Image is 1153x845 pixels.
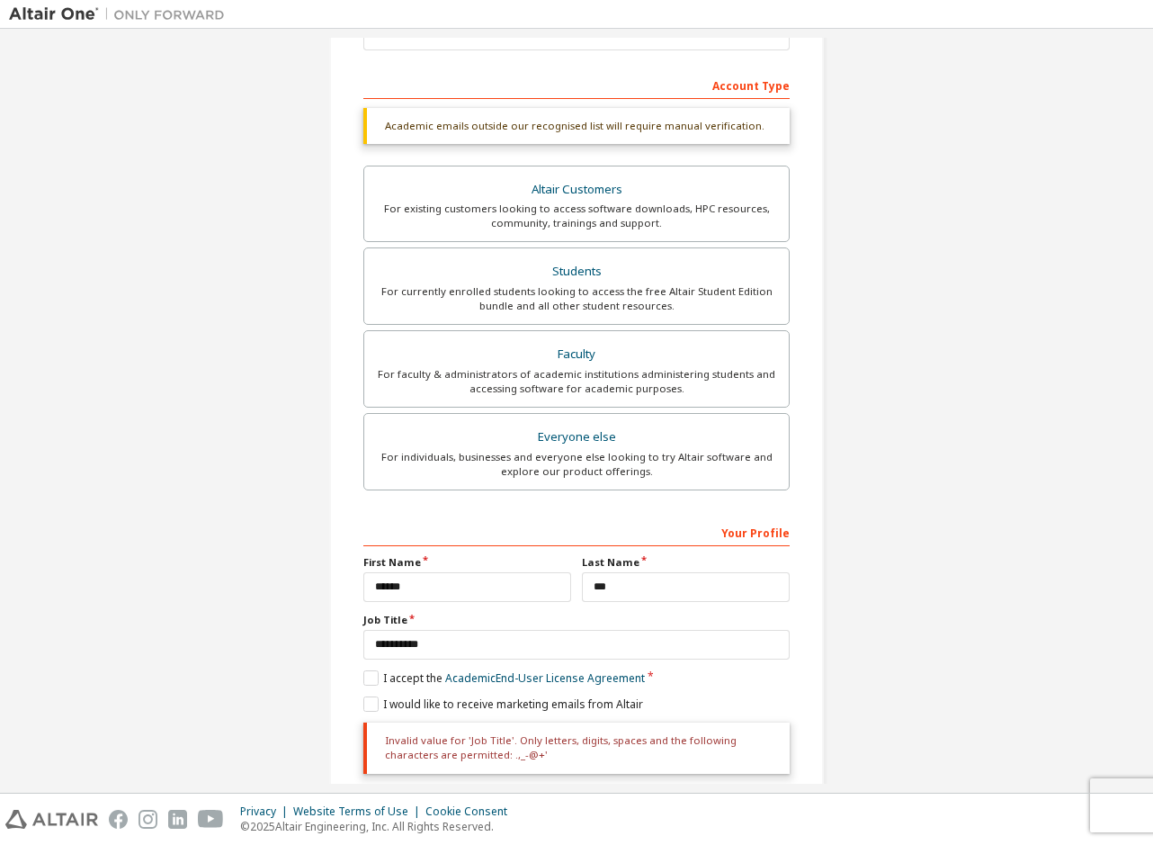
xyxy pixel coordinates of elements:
[198,810,224,829] img: youtube.svg
[375,177,778,202] div: Altair Customers
[240,819,518,834] p: © 2025 Altair Engineering, Inc. All Rights Reserved.
[168,810,187,829] img: linkedin.svg
[445,670,645,686] a: Academic End-User License Agreement
[375,259,778,284] div: Students
[363,70,790,99] div: Account Type
[375,342,778,367] div: Faculty
[375,202,778,230] div: For existing customers looking to access software downloads, HPC resources, community, trainings ...
[109,810,128,829] img: facebook.svg
[375,367,778,396] div: For faculty & administrators of academic institutions administering students and accessing softwa...
[363,670,645,686] label: I accept the
[9,5,234,23] img: Altair One
[363,108,790,144] div: Academic emails outside our recognised list will require manual verification.
[425,805,518,819] div: Cookie Consent
[363,697,643,712] label: I would like to receive marketing emails from Altair
[375,450,778,479] div: For individuals, businesses and everyone else looking to try Altair software and explore our prod...
[363,723,790,774] div: Invalid value for 'Job Title'. Only letters, digits, spaces and the following characters are perm...
[293,805,425,819] div: Website Terms of Use
[375,425,778,450] div: Everyone else
[5,810,98,829] img: altair_logo.svg
[240,805,293,819] div: Privacy
[363,517,790,546] div: Your Profile
[375,284,778,313] div: For currently enrolled students looking to access the free Altair Student Edition bundle and all ...
[582,555,790,570] label: Last Name
[363,555,571,570] label: First Name
[363,613,790,627] label: Job Title
[139,810,157,829] img: instagram.svg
